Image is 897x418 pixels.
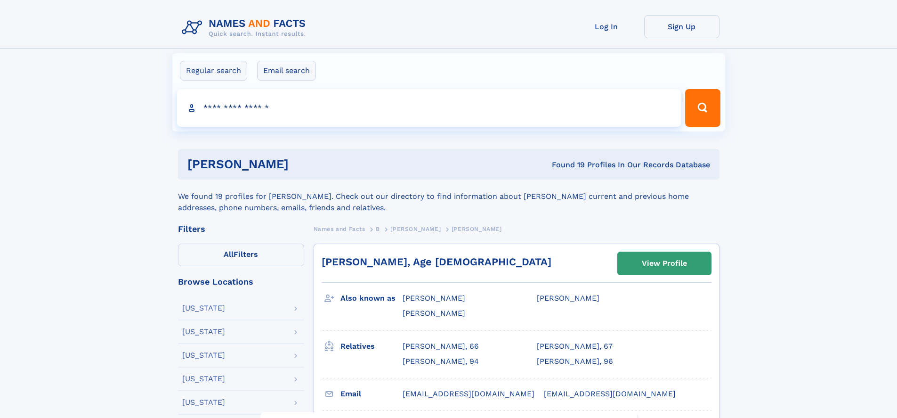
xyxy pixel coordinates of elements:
[537,294,599,303] span: [PERSON_NAME]
[182,304,225,312] div: [US_STATE]
[403,309,465,318] span: [PERSON_NAME]
[224,250,234,259] span: All
[314,223,365,235] a: Names and Facts
[403,294,465,303] span: [PERSON_NAME]
[390,226,441,232] span: [PERSON_NAME]
[178,225,304,233] div: Filters
[182,328,225,336] div: [US_STATE]
[420,160,710,170] div: Found 19 Profiles In Our Records Database
[376,226,380,232] span: B
[178,278,304,286] div: Browse Locations
[257,61,316,81] label: Email search
[182,399,225,406] div: [US_STATE]
[376,223,380,235] a: B
[178,15,314,41] img: Logo Names and Facts
[178,180,719,213] div: We found 19 profiles for [PERSON_NAME]. Check out our directory to find information about [PERSON...
[187,158,420,170] h1: [PERSON_NAME]
[178,244,304,266] label: Filters
[182,375,225,383] div: [US_STATE]
[403,389,534,398] span: [EMAIL_ADDRESS][DOMAIN_NAME]
[403,341,479,352] a: [PERSON_NAME], 66
[644,15,719,38] a: Sign Up
[180,61,247,81] label: Regular search
[452,226,502,232] span: [PERSON_NAME]
[340,290,403,306] h3: Also known as
[544,389,676,398] span: [EMAIL_ADDRESS][DOMAIN_NAME]
[340,386,403,402] h3: Email
[390,223,441,235] a: [PERSON_NAME]
[403,356,479,367] a: [PERSON_NAME], 94
[618,252,711,275] a: View Profile
[642,253,687,274] div: View Profile
[340,338,403,354] h3: Relatives
[537,356,613,367] a: [PERSON_NAME], 96
[685,89,720,127] button: Search Button
[177,89,681,127] input: search input
[537,341,613,352] a: [PERSON_NAME], 67
[569,15,644,38] a: Log In
[322,256,551,268] a: [PERSON_NAME], Age [DEMOGRAPHIC_DATA]
[182,352,225,359] div: [US_STATE]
